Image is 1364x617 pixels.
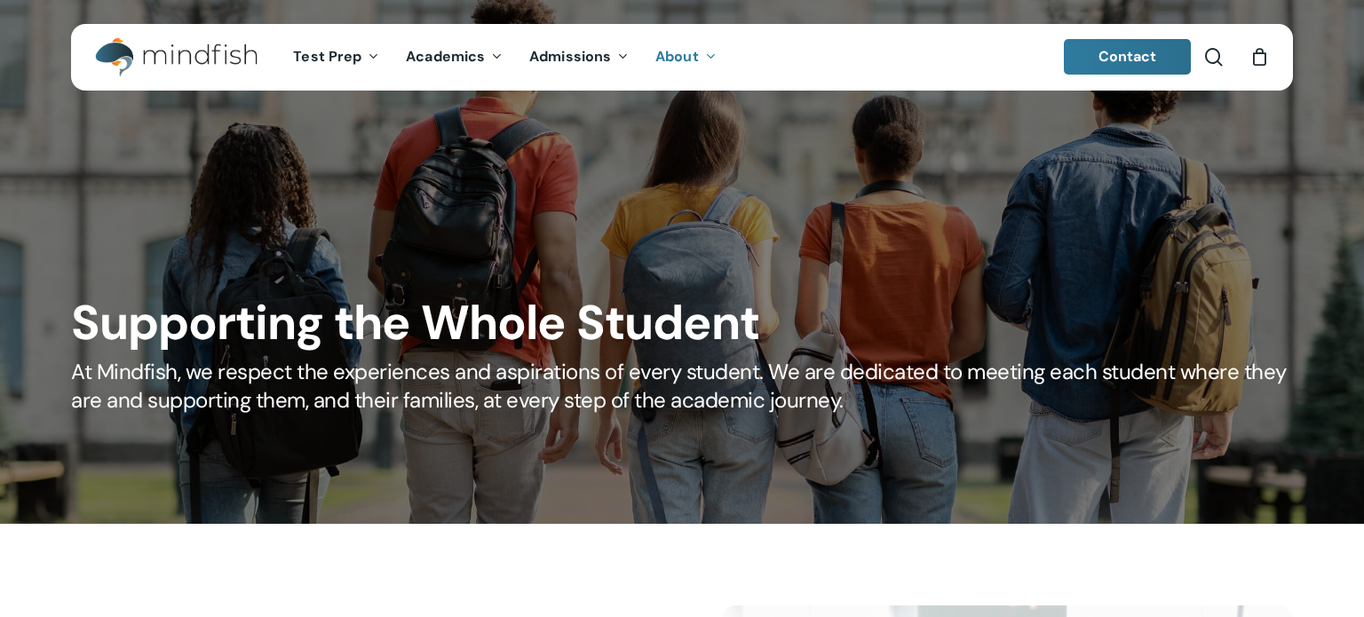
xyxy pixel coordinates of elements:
[71,358,1292,415] h5: At Mindfish, we respect the experiences and aspirations of every student. We are dedicated to mee...
[516,50,642,65] a: Admissions
[529,47,611,66] span: Admissions
[1064,39,1192,75] a: Contact
[1098,47,1157,66] span: Contact
[280,50,393,65] a: Test Prep
[1249,47,1269,67] a: Cart
[71,24,1293,91] header: Main Menu
[71,295,1292,352] h1: Supporting the Whole Student
[280,24,729,91] nav: Main Menu
[293,47,361,66] span: Test Prep
[642,50,730,65] a: About
[655,47,699,66] span: About
[393,50,516,65] a: Academics
[406,47,485,66] span: Academics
